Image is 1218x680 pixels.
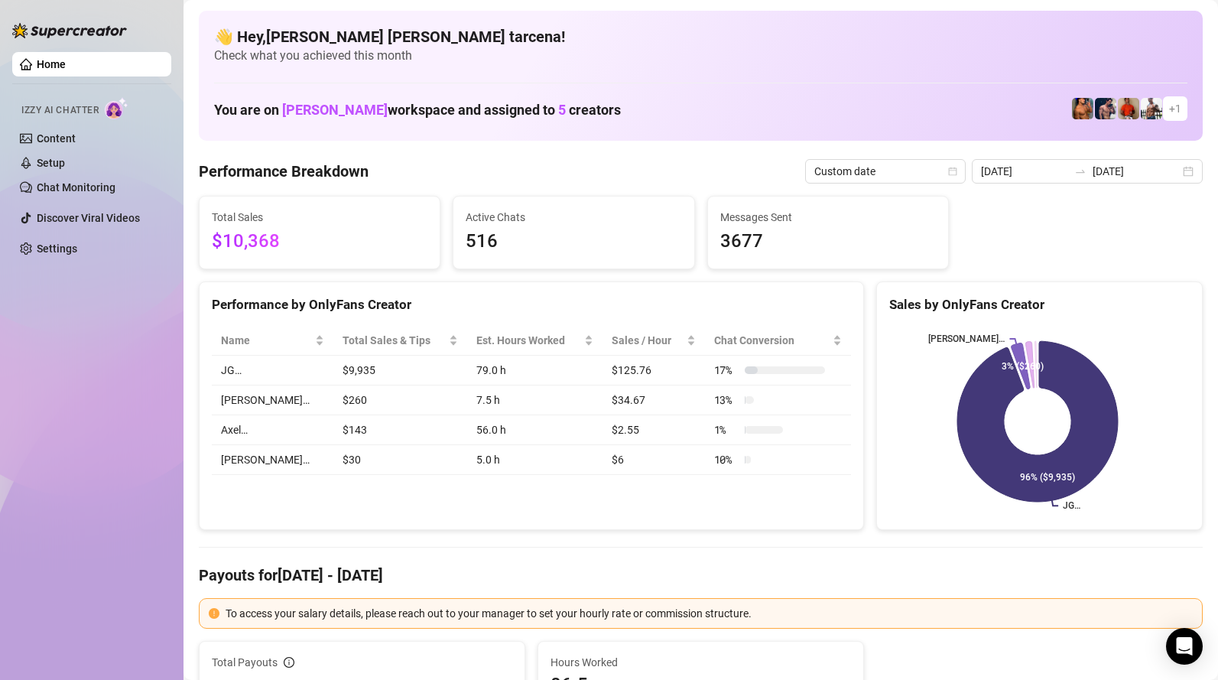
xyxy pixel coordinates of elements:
[1169,100,1181,117] span: + 1
[466,209,681,226] span: Active Chats
[714,332,830,349] span: Chat Conversion
[37,58,66,70] a: Home
[1063,500,1080,511] text: JG…
[551,654,851,671] span: Hours Worked
[212,294,851,315] div: Performance by OnlyFans Creator
[1072,98,1093,119] img: JG
[212,654,278,671] span: Total Payouts
[558,102,566,118] span: 5
[37,212,140,224] a: Discover Viral Videos
[1166,628,1203,665] div: Open Intercom Messenger
[214,47,1187,64] span: Check what you achieved this month
[948,167,957,176] span: calendar
[284,657,294,668] span: info-circle
[603,445,705,475] td: $6
[212,415,333,445] td: Axel…
[714,451,739,468] span: 10 %
[214,26,1187,47] h4: 👋 Hey, [PERSON_NAME] [PERSON_NAME] tarcena !
[720,227,936,256] span: 3677
[714,421,739,438] span: 1 %
[37,132,76,145] a: Content
[603,356,705,386] td: $125.76
[476,332,581,349] div: Est. Hours Worked
[37,181,115,194] a: Chat Monitoring
[212,386,333,415] td: [PERSON_NAME]…
[1074,165,1086,177] span: to
[467,356,603,386] td: 79.0 h
[1093,163,1180,180] input: End date
[714,392,739,408] span: 13 %
[981,163,1068,180] input: Start date
[720,209,936,226] span: Messages Sent
[466,227,681,256] span: 516
[199,564,1203,586] h4: Payouts for [DATE] - [DATE]
[814,160,957,183] span: Custom date
[1141,98,1162,119] img: JUSTIN
[467,386,603,415] td: 7.5 h
[705,326,851,356] th: Chat Conversion
[1095,98,1116,119] img: Axel
[212,227,427,256] span: $10,368
[282,102,388,118] span: [PERSON_NAME]
[212,356,333,386] td: JG…
[21,103,99,118] span: Izzy AI Chatter
[105,97,128,119] img: AI Chatter
[12,23,127,38] img: logo-BBDzfeDw.svg
[333,326,468,356] th: Total Sales & Tips
[214,102,621,119] h1: You are on workspace and assigned to creators
[343,332,447,349] span: Total Sales & Tips
[37,157,65,169] a: Setup
[212,209,427,226] span: Total Sales
[199,161,369,182] h4: Performance Breakdown
[612,332,684,349] span: Sales / Hour
[212,326,333,356] th: Name
[714,362,739,379] span: 17 %
[212,445,333,475] td: [PERSON_NAME]…
[37,242,77,255] a: Settings
[467,445,603,475] td: 5.0 h
[603,386,705,415] td: $34.67
[603,415,705,445] td: $2.55
[209,608,219,619] span: exclamation-circle
[333,445,468,475] td: $30
[603,326,705,356] th: Sales / Hour
[1074,165,1086,177] span: swap-right
[928,333,1005,344] text: [PERSON_NAME]…
[221,332,312,349] span: Name
[889,294,1190,315] div: Sales by OnlyFans Creator
[467,415,603,445] td: 56.0 h
[333,386,468,415] td: $260
[333,415,468,445] td: $143
[226,605,1193,622] div: To access your salary details, please reach out to your manager to set your hourly rate or commis...
[1118,98,1139,119] img: Justin
[333,356,468,386] td: $9,935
